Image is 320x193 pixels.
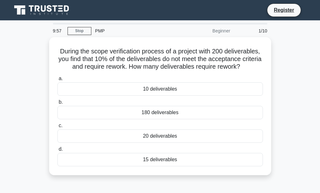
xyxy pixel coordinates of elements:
div: 9:57 [49,24,68,37]
div: Beginner [179,24,234,37]
span: a. [59,76,63,81]
div: 10 deliverables [57,82,263,96]
div: PMP [91,24,179,37]
span: d. [59,146,63,152]
span: b. [59,99,63,105]
div: 1/10 [234,24,271,37]
div: 15 deliverables [57,153,263,166]
div: 180 deliverables [57,106,263,119]
a: Register [270,6,298,14]
div: 20 deliverables [57,129,263,143]
h5: During the scope verification process of a project with 200 deliverables, you find that 10% of th... [57,47,264,71]
a: Stop [68,27,91,35]
span: c. [59,123,62,128]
